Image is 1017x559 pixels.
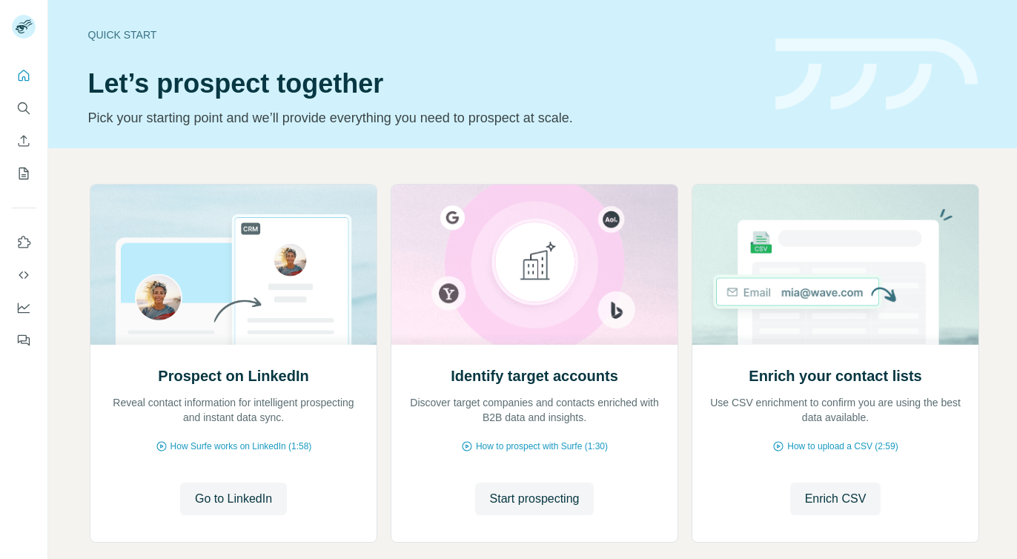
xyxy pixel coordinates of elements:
button: Use Surfe API [12,262,36,288]
h1: Let’s prospect together [88,69,758,99]
button: Search [12,95,36,122]
span: How to prospect with Surfe (1:30) [476,440,608,453]
span: Enrich CSV [805,490,867,508]
img: banner [775,39,978,110]
div: Quick start [88,27,758,42]
span: Go to LinkedIn [195,490,272,508]
p: Pick your starting point and we’ll provide everything you need to prospect at scale. [88,107,758,128]
img: Enrich your contact lists [692,185,979,345]
p: Use CSV enrichment to confirm you are using the best data available. [707,395,964,425]
h2: Enrich your contact lists [749,365,921,386]
button: Enrich CSV [790,483,881,515]
span: Start prospecting [490,490,580,508]
button: Use Surfe on LinkedIn [12,229,36,256]
button: Feedback [12,327,36,354]
span: How Surfe works on LinkedIn (1:58) [170,440,312,453]
button: My lists [12,160,36,187]
span: How to upload a CSV (2:59) [787,440,898,453]
button: Dashboard [12,294,36,321]
img: Prospect on LinkedIn [90,185,377,345]
button: Go to LinkedIn [180,483,287,515]
h2: Prospect on LinkedIn [158,365,308,386]
button: Enrich CSV [12,128,36,154]
h2: Identify target accounts [451,365,618,386]
p: Reveal contact information for intelligent prospecting and instant data sync. [105,395,362,425]
button: Quick start [12,62,36,89]
p: Discover target companies and contacts enriched with B2B data and insights. [406,395,663,425]
button: Start prospecting [475,483,594,515]
img: Identify target accounts [391,185,678,345]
